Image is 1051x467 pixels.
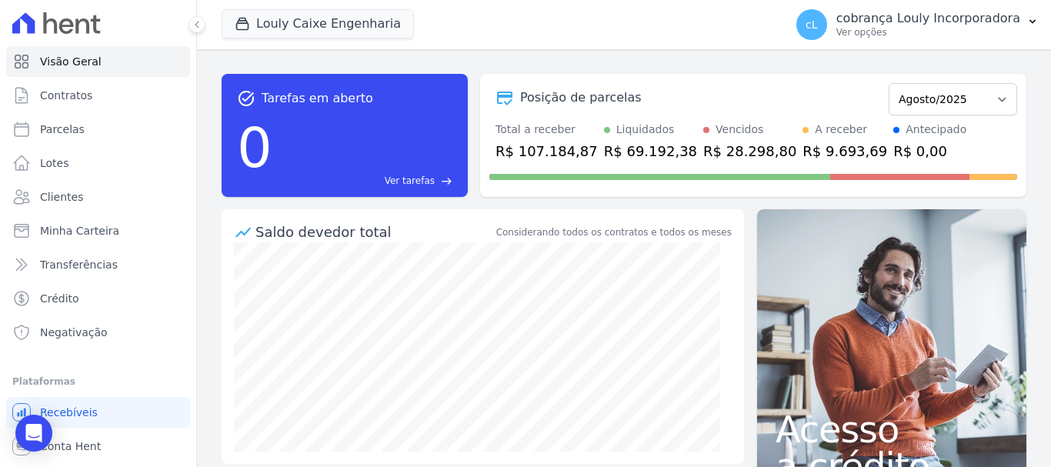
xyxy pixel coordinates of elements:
[441,175,452,187] span: east
[40,223,119,239] span: Minha Carteira
[40,155,69,171] span: Lotes
[703,141,796,162] div: R$ 28.298,80
[40,257,118,272] span: Transferências
[40,189,83,205] span: Clientes
[6,182,190,212] a: Clientes
[802,141,887,162] div: R$ 9.693,69
[776,411,1008,448] span: Acesso
[40,291,79,306] span: Crédito
[893,141,966,162] div: R$ 0,00
[6,215,190,246] a: Minha Carteira
[6,114,190,145] a: Parcelas
[6,80,190,111] a: Contratos
[279,174,452,188] a: Ver tarefas east
[6,283,190,314] a: Crédito
[906,122,966,138] div: Antecipado
[6,317,190,348] a: Negativação
[15,415,52,452] div: Open Intercom Messenger
[784,3,1051,46] button: cL cobrança Louly Incorporadora Ver opções
[716,122,763,138] div: Vencidos
[6,46,190,77] a: Visão Geral
[604,141,697,162] div: R$ 69.192,38
[255,222,493,242] div: Saldo devedor total
[836,11,1020,26] p: cobrança Louly Incorporadora
[262,89,373,108] span: Tarefas em aberto
[237,108,272,188] div: 0
[40,405,98,420] span: Recebíveis
[6,148,190,178] a: Lotes
[6,397,190,428] a: Recebíveis
[237,89,255,108] span: task_alt
[616,122,675,138] div: Liquidados
[385,174,435,188] span: Ver tarefas
[836,26,1020,38] p: Ver opções
[495,122,598,138] div: Total a receber
[40,439,101,454] span: Conta Hent
[6,431,190,462] a: Conta Hent
[40,325,108,340] span: Negativação
[520,88,642,107] div: Posição de parcelas
[815,122,867,138] div: A receber
[496,225,732,239] div: Considerando todos os contratos e todos os meses
[6,249,190,280] a: Transferências
[222,9,414,38] button: Louly Caixe Engenharia
[806,19,818,30] span: cL
[40,88,92,103] span: Contratos
[495,141,598,162] div: R$ 107.184,87
[40,122,85,137] span: Parcelas
[40,54,102,69] span: Visão Geral
[12,372,184,391] div: Plataformas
